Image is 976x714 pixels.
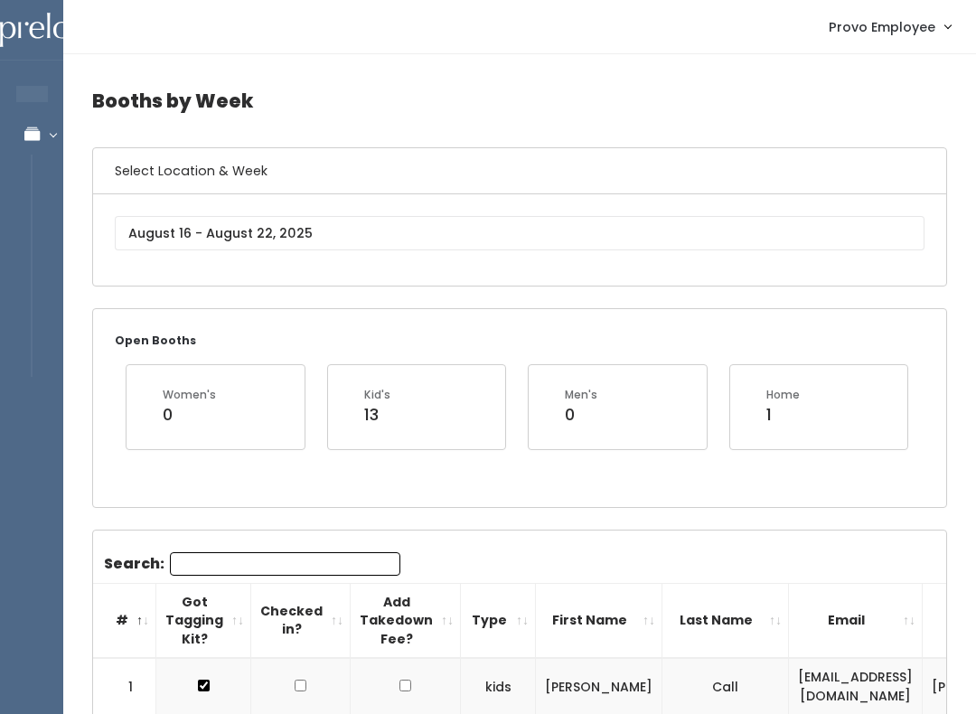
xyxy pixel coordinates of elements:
[565,387,597,403] div: Men's
[115,216,924,250] input: August 16 - August 22, 2025
[251,583,351,658] th: Checked in?: activate to sort column ascending
[364,403,390,427] div: 13
[156,583,251,658] th: Got Tagging Kit?: activate to sort column ascending
[662,583,789,658] th: Last Name: activate to sort column ascending
[364,387,390,403] div: Kid's
[93,148,946,194] h6: Select Location & Week
[461,583,536,658] th: Type: activate to sort column ascending
[104,552,400,576] label: Search:
[351,583,461,658] th: Add Takedown Fee?: activate to sort column ascending
[93,583,156,658] th: #: activate to sort column descending
[565,403,597,427] div: 0
[536,583,662,658] th: First Name: activate to sort column ascending
[92,76,947,126] h4: Booths by Week
[829,17,935,37] span: Provo Employee
[766,403,800,427] div: 1
[811,7,969,46] a: Provo Employee
[163,403,216,427] div: 0
[766,387,800,403] div: Home
[163,387,216,403] div: Women's
[115,333,196,348] small: Open Booths
[170,552,400,576] input: Search:
[789,583,923,658] th: Email: activate to sort column ascending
